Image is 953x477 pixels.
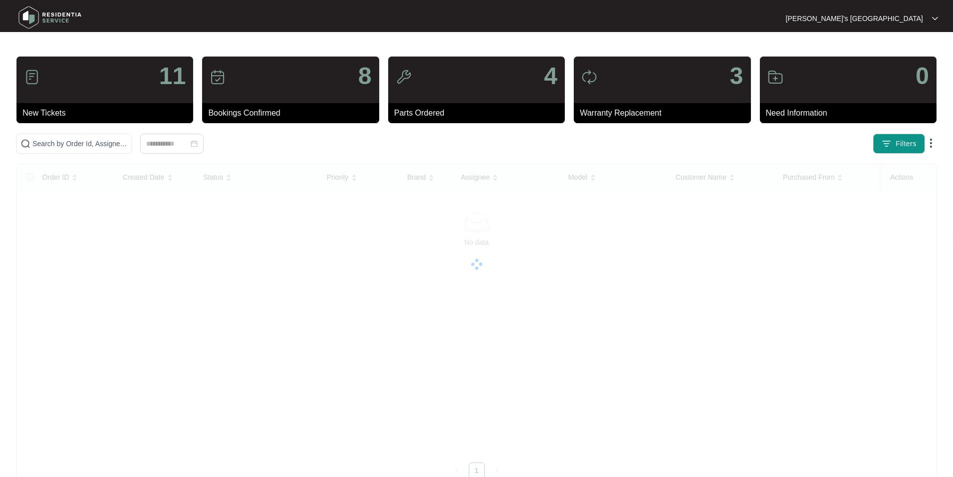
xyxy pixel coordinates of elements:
[544,64,557,88] p: 4
[159,64,186,88] p: 11
[786,14,923,24] p: [PERSON_NAME]'s [GEOGRAPHIC_DATA]
[766,107,936,119] p: Need Information
[895,139,916,149] span: Filters
[767,69,783,85] img: icon
[394,107,565,119] p: Parts Ordered
[915,64,929,88] p: 0
[210,69,226,85] img: icon
[925,137,937,149] img: dropdown arrow
[15,3,85,33] img: residentia service logo
[873,134,925,154] button: filter iconFilters
[208,107,379,119] p: Bookings Confirmed
[581,69,597,85] img: icon
[396,69,412,85] img: icon
[932,16,938,21] img: dropdown arrow
[580,107,750,119] p: Warranty Replacement
[24,69,40,85] img: icon
[358,64,372,88] p: 8
[33,138,128,149] input: Search by Order Id, Assignee Name, Customer Name, Brand and Model
[881,139,891,149] img: filter icon
[21,139,31,149] img: search-icon
[730,64,743,88] p: 3
[23,107,193,119] p: New Tickets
